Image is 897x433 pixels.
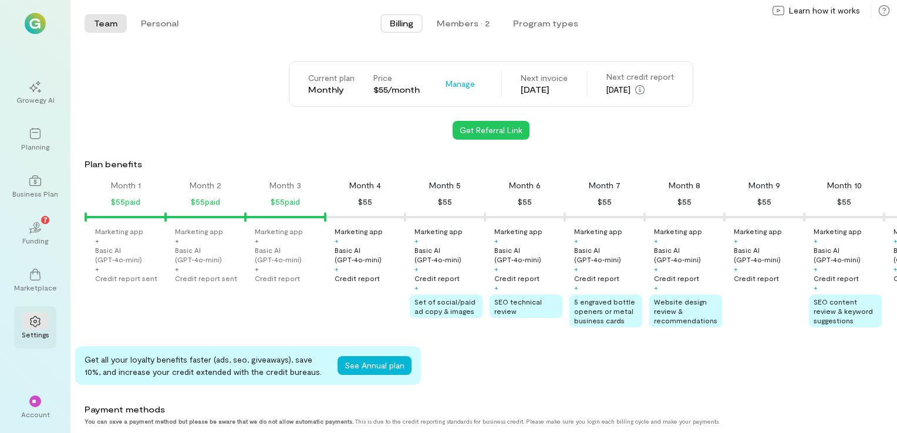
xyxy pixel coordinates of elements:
span: 7 [43,214,48,225]
div: + [574,283,578,292]
button: Billing [380,14,423,33]
div: $55 [518,195,532,209]
a: Marketplace [14,259,56,302]
div: Marketing app [414,226,463,236]
div: Credit report [255,273,300,283]
span: 5 engraved bottle openers or metal business cards [574,297,635,324]
div: + [95,236,99,245]
div: Basic AI (GPT‑4o‑mini) [95,245,163,264]
div: Month 2 [190,180,221,191]
div: Monthly [308,84,355,96]
div: + [574,236,578,245]
a: Planning [14,119,56,161]
div: + [175,236,179,245]
div: Growegy AI [16,95,55,104]
div: Members · 2 [437,18,490,29]
div: Get all your loyalty benefits faster (ads, seo, giveaways), save 10%, and increase your credit ex... [85,353,328,378]
div: + [654,264,658,273]
div: + [814,236,818,245]
div: + [494,236,498,245]
div: Marketing app [175,226,223,236]
div: Basic AI (GPT‑4o‑mini) [574,245,642,264]
div: Credit report sent [95,273,157,283]
div: Month 10 [827,180,862,191]
div: This is due to the credit reporting standards for business credit. Please make sure you login eac... [85,418,811,425]
div: Funding [22,236,48,245]
div: Credit report [814,273,859,283]
div: + [335,264,339,273]
button: Manage [439,75,482,93]
a: Business Plan [14,165,56,208]
span: Learn how it works [789,5,860,16]
button: Team [85,14,127,33]
div: Business Plan [12,189,58,198]
div: Marketing app [494,226,542,236]
div: Marketing app [95,226,143,236]
div: $55 [837,195,851,209]
div: + [654,283,658,292]
div: + [175,264,179,273]
div: + [414,264,419,273]
div: Basic AI (GPT‑4o‑mini) [255,245,323,264]
div: + [95,264,99,273]
div: + [654,236,658,245]
div: $55 [598,195,612,209]
span: SEO technical review [494,297,542,315]
button: Program types [504,14,588,33]
span: Billing [390,18,413,29]
div: + [814,264,818,273]
span: Website design review & recommendations [654,297,717,324]
div: + [494,264,498,273]
div: Payment methods [85,404,811,415]
div: Marketing app [814,226,862,236]
div: Basic AI (GPT‑4o‑mini) [494,245,562,264]
div: Basic AI (GPT‑4o‑mini) [335,245,403,264]
div: Basic AI (GPT‑4o‑mini) [814,245,882,264]
span: Set of social/paid ad copy & images [414,297,476,315]
div: Month 1 [111,180,141,191]
button: Get Referral Link [453,121,530,140]
div: $55 paid [191,195,220,209]
a: Settings [14,306,56,349]
div: Next credit report [606,71,674,83]
div: + [414,283,419,292]
div: + [255,264,259,273]
span: Manage [446,78,475,90]
div: Basic AI (GPT‑4o‑mini) [734,245,802,264]
div: $55 paid [111,195,140,209]
div: Month 8 [669,180,700,191]
div: Month 9 [748,180,780,191]
div: Credit report [414,273,460,283]
div: [DATE] [606,83,674,97]
div: Marketing app [654,226,702,236]
div: Marketing app [255,226,303,236]
div: Month 4 [349,180,381,191]
div: $55 [677,195,692,209]
a: Funding [14,212,56,255]
div: Marketing app [734,226,782,236]
button: Personal [131,14,188,33]
div: + [414,236,419,245]
div: + [734,264,738,273]
div: Marketing app [574,226,622,236]
div: Credit report sent [175,273,237,283]
div: $55/month [373,84,420,96]
div: Month 3 [269,180,301,191]
div: Price [373,72,420,84]
div: + [734,236,738,245]
span: SEO content review & keyword suggestions [814,297,873,324]
div: Plan benefits [85,158,892,170]
div: Credit report [654,273,699,283]
div: Credit report [335,273,380,283]
div: + [335,236,339,245]
strong: You can save a payment method but please be aware that we do not allow automatic payments. [85,418,353,425]
div: $55 paid [271,195,300,209]
div: Planning [21,142,49,151]
div: $55 [438,195,452,209]
div: Basic AI (GPT‑4o‑mini) [175,245,243,264]
div: Marketplace [14,283,57,292]
a: Growegy AI [14,72,56,114]
div: $55 [757,195,771,209]
div: Month 5 [429,180,461,191]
